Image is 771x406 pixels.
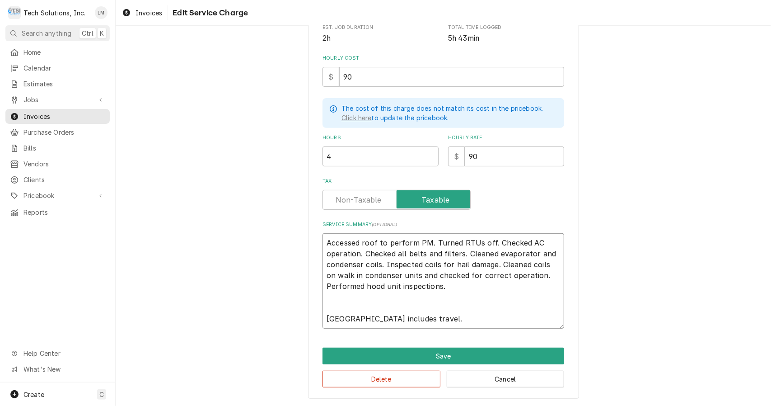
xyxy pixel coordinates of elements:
span: Est. Job Duration [322,24,439,31]
a: Invoices [118,5,166,20]
a: Vendors [5,156,110,171]
span: Calendar [23,63,105,73]
textarea: Accessed roof to perform PM. Turned RTUs off. Checked AC operation. Checked all belts and filters... [322,233,564,329]
div: Tech Solutions, Inc. [23,8,85,18]
span: 2h [322,34,331,42]
span: Purchase Orders [23,127,105,137]
span: ( optional ) [372,222,397,227]
div: [object Object] [448,134,564,166]
div: Button Group [322,348,564,387]
a: Estimates [5,76,110,91]
a: Home [5,45,110,60]
label: Service Summary [322,221,564,228]
span: Help Center [23,349,104,358]
span: Ctrl [82,28,93,38]
button: Save [322,348,564,364]
span: Total Time Logged [448,33,564,44]
span: K [100,28,104,38]
span: C [99,390,104,399]
div: LM [95,6,107,19]
span: Jobs [23,95,92,104]
p: The cost of this charge does not match its cost in the pricebook. [341,104,543,113]
span: Estimates [23,79,105,89]
span: Clients [23,175,105,184]
div: Tax [322,178,564,210]
div: Est. Job Duration [322,24,439,43]
div: T [8,6,21,19]
a: Click here [341,113,372,123]
span: Search anything [22,28,71,38]
button: Cancel [447,371,565,387]
a: Purchase Orders [5,125,110,140]
span: What's New [23,364,104,374]
a: Clients [5,172,110,187]
a: Go to What's New [5,362,110,377]
div: $ [448,146,465,166]
label: Hourly Rate [448,134,564,142]
a: Go to Jobs [5,92,110,107]
div: Service Summary [322,221,564,329]
div: Total Time Logged [448,24,564,43]
div: Button Group Row [322,348,564,364]
span: Vendors [23,159,105,169]
div: [object Object] [322,134,439,166]
span: Bills [23,143,105,153]
a: Go to Pricebook [5,188,110,203]
a: Invoices [5,109,110,124]
span: Reports [23,208,105,217]
span: Total Time Logged [448,24,564,31]
span: Invoices [136,8,162,18]
label: Hours [322,134,439,142]
a: Go to Help Center [5,346,110,361]
div: Tech Solutions, Inc.'s Avatar [8,6,21,19]
div: Leah Meadows's Avatar [95,6,107,19]
span: 5h 43min [448,34,479,42]
a: Bills [5,141,110,156]
div: Hourly Cost [322,55,564,87]
span: Home [23,47,105,57]
div: Button Group Row [322,364,564,387]
span: Est. Job Duration [322,33,439,44]
span: Pricebook [23,191,92,200]
span: Create [23,391,44,398]
a: Reports [5,205,110,220]
span: to update the pricebook. [341,114,449,122]
span: Edit Service Charge [170,7,248,19]
button: Search anythingCtrlK [5,25,110,41]
span: Invoices [23,112,105,121]
div: $ [322,67,339,87]
button: Delete [322,371,440,387]
a: Calendar [5,61,110,76]
label: Tax [322,178,564,185]
label: Hourly Cost [322,55,564,62]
